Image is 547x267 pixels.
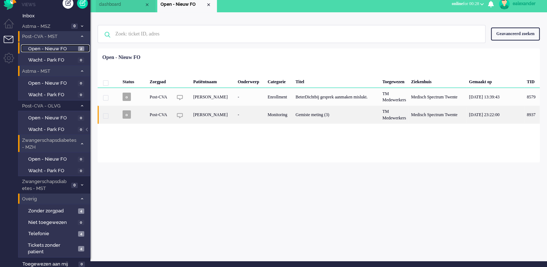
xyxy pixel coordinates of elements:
div: - [235,106,265,123]
span: 0 [71,24,78,29]
img: ic_chat_grey.svg [177,113,183,119]
div: Medisch Spectrum Twente [409,106,466,123]
div: 8579 [524,88,540,106]
div: Zorgpad [147,73,172,88]
div: Titel [293,73,380,88]
span: Zwangerschapsdiabetes - MZH [21,137,77,151]
span: 4 [78,246,84,251]
div: TM Medewerkers [380,88,409,106]
span: Zonder zorgpad [28,208,76,215]
a: Zonder zorgpad 4 [21,207,90,215]
div: [DATE] 13:39:43 [466,88,524,106]
div: Close tab [144,2,150,8]
div: Enrollment [265,88,293,106]
img: ic-search-icon.svg [98,25,117,44]
div: 8937 [98,106,540,123]
div: Post-CVA [147,88,172,106]
span: 4 [78,208,84,214]
div: [PERSON_NAME] [191,106,235,123]
span: Telefonie [28,230,76,237]
div: Geavanceerd zoeken [491,27,540,40]
span: Open - Nieuw FO [28,46,76,52]
span: Wacht - Park FO [28,92,76,98]
span: Open - Nieuw FO [28,115,76,122]
span: Zwangerschapsdiabetes - MST [21,178,69,192]
span: Tickets zonder patient [28,242,76,255]
span: Post-CVA - OLVG [21,103,77,110]
li: Admin menu [4,53,20,69]
span: 0 [78,157,84,162]
span: 0 [78,92,84,98]
div: Post-CVA [147,106,172,123]
span: o [123,93,131,101]
div: Gemaakt op [466,73,524,88]
li: Views [22,1,90,8]
span: 0 [78,262,85,267]
span: Post-CVA - MST [21,33,77,40]
a: Wacht - Park FO 0 [21,90,90,98]
span: for 00:28 [452,1,479,6]
span: Astma - MSZ [21,23,69,30]
div: - [235,88,265,106]
span: 0 [78,115,84,121]
div: Onderwerp [235,73,265,88]
span: 2 [78,46,84,52]
span: Wacht - Park FO [28,57,76,64]
div: TID [524,73,540,88]
span: Overig [21,196,77,203]
li: Dashboard menu [4,19,20,35]
a: Open - Nieuw FO 2 [21,44,90,52]
span: Open - Nieuw FO [28,80,76,87]
a: Inbox [21,12,90,20]
div: Monitoring [265,106,293,123]
div: Toegewezen [380,73,409,88]
span: 0 [78,127,84,132]
div: Open - Nieuw FO [102,54,140,61]
a: Telefonie 4 [21,229,90,237]
div: Close tab [206,2,211,8]
div: BeterDichtbij gesprek aanmaken mislukt. [293,88,380,106]
span: 4 [78,231,84,237]
span: 0 [78,220,84,225]
a: Open - Nieuw FO 0 [21,155,90,163]
a: Niet toegewezen 0 [21,218,90,226]
a: Wacht - Park FO 0 [21,166,90,174]
div: 8579 [98,88,540,106]
a: Tickets zonder patient 4 [21,241,90,255]
div: Status [120,73,147,88]
span: Wacht - Park FO [28,126,76,133]
div: 8937 [524,106,540,123]
div: Gemiste meting (3) [293,106,380,123]
input: Zoek: ticket ID, adres [110,25,475,43]
span: 0 [78,58,84,63]
span: 0 [71,183,78,188]
div: [PERSON_NAME] [191,88,235,106]
span: Inbox [22,13,90,20]
a: Wacht - Park FO 0 [21,56,90,64]
div: [DATE] 23:22:00 [466,106,524,123]
a: Open - Nieuw FO 0 [21,114,90,122]
span: Astma - MST [21,68,77,75]
img: ic_chat_grey.svg [177,94,183,101]
li: Tickets menu [4,36,20,52]
span: 0 [78,81,84,86]
div: Ziekenhuis [409,73,466,88]
span: 0 [78,168,84,174]
span: Open - Nieuw FO [28,156,76,163]
a: Wacht - Park FO 0 [21,125,90,133]
div: Patiëntnaam [191,73,235,88]
div: Medisch Spectrum Twente [409,88,466,106]
span: Niet toegewezen [28,219,76,226]
a: Open - Nieuw FO 0 [21,79,90,87]
div: Categorie [265,73,293,88]
div: TM Medewerkers [380,106,409,123]
span: Wacht - Park FO [28,168,76,174]
span: dashboard [99,1,144,8]
span: Open - Nieuw FO [161,1,206,8]
span: online [452,1,463,6]
span: o [123,110,131,119]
